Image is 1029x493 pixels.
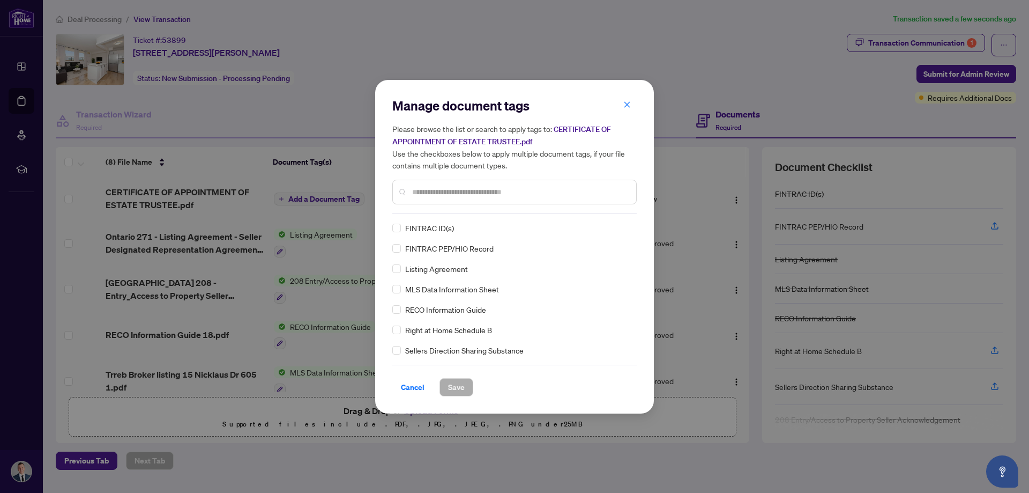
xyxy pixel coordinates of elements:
span: close [623,101,631,108]
span: FINTRAC PEP/HIO Record [405,242,494,254]
span: CERTIFICATE OF APPOINTMENT OF ESTATE TRUSTEE.pdf [392,124,611,146]
button: Save [439,378,473,396]
button: Cancel [392,378,433,396]
span: Right at Home Schedule B [405,324,492,336]
button: Open asap [986,455,1018,488]
span: Listing Agreement [405,263,468,275]
span: Cancel [401,379,424,396]
span: RECO Information Guide [405,304,486,315]
span: Sellers Direction Sharing Substance [405,344,524,356]
span: FINTRAC ID(s) [405,222,454,234]
h5: Please browse the list or search to apply tags to: Use the checkboxes below to apply multiple doc... [392,123,637,171]
span: MLS Data Information Sheet [405,283,499,295]
h2: Manage document tags [392,97,637,114]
